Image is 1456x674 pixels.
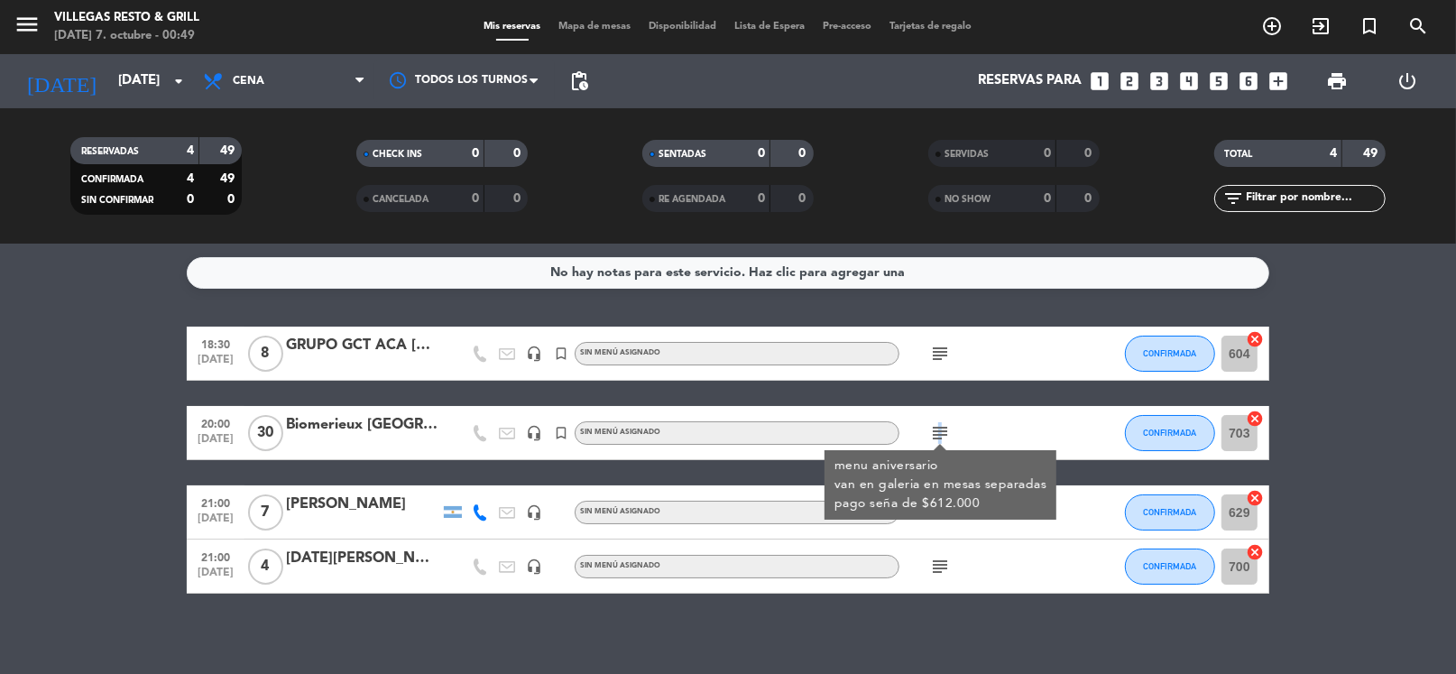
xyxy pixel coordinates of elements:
span: CONFIRMADA [81,175,143,184]
button: CONFIRMADA [1125,494,1215,531]
strong: 0 [513,147,524,160]
strong: 49 [1363,147,1381,160]
span: Sin menú asignado [580,562,660,569]
i: headset_mic [526,346,542,362]
div: [DATE] 7. octubre - 00:49 [54,27,199,45]
i: add_box [1267,69,1290,93]
strong: 0 [227,193,238,206]
strong: 0 [1044,147,1051,160]
span: RE AGENDADA [659,195,725,204]
div: GRUPO GCT ACA [DATE] [286,334,439,357]
i: power_settings_new [1396,70,1418,92]
div: Biomerieux [GEOGRAPHIC_DATA] [286,413,439,437]
span: TOTAL [1225,150,1253,159]
span: pending_actions [568,70,590,92]
i: headset_mic [526,425,542,441]
span: Sin menú asignado [580,349,660,356]
strong: 0 [758,147,765,160]
i: exit_to_app [1310,15,1332,37]
span: [DATE] [193,433,238,454]
strong: 4 [187,144,194,157]
i: subject [929,556,951,577]
span: [DATE] [193,512,238,533]
strong: 0 [187,193,194,206]
strong: 0 [1084,192,1095,205]
i: looks_5 [1207,69,1230,93]
div: LOG OUT [1373,54,1443,108]
i: looks_3 [1147,69,1171,93]
i: turned_in_not [1359,15,1380,37]
span: Tarjetas de regalo [881,22,981,32]
span: 20:00 [193,412,238,433]
span: 21:00 [193,492,238,512]
strong: 0 [798,192,809,205]
i: cancel [1246,410,1264,428]
span: Reservas para [978,73,1082,89]
i: headset_mic [526,559,542,575]
strong: 4 [1330,147,1337,160]
div: [PERSON_NAME] [286,493,439,516]
strong: 49 [220,172,238,185]
strong: 0 [758,192,765,205]
i: cancel [1246,330,1264,348]
i: looks_one [1088,69,1111,93]
span: Cena [233,75,264,88]
i: looks_6 [1237,69,1260,93]
strong: 0 [1084,147,1095,160]
span: 18:30 [193,333,238,354]
i: cancel [1246,489,1264,507]
i: menu [14,11,41,38]
span: Sin menú asignado [580,429,660,436]
div: No hay notas para este servicio. Haz clic para agregar una [551,263,906,283]
span: Mapa de mesas [550,22,640,32]
span: CANCELADA [373,195,429,204]
button: menu [14,11,41,44]
i: [DATE] [14,61,109,101]
span: [DATE] [193,354,238,374]
button: CONFIRMADA [1125,549,1215,585]
span: 8 [248,336,283,372]
i: add_circle_outline [1261,15,1283,37]
span: SIN CONFIRMAR [81,196,153,205]
strong: 0 [513,192,524,205]
strong: 4 [187,172,194,185]
i: cancel [1246,543,1264,561]
span: Sin menú asignado [580,508,660,515]
i: search [1407,15,1429,37]
span: Lista de Espera [726,22,815,32]
span: CONFIRMADA [1144,561,1197,571]
span: [DATE] [193,567,238,587]
strong: 0 [1044,192,1051,205]
span: RESERVADAS [81,147,139,156]
i: subject [929,343,951,365]
button: CONFIRMADA [1125,415,1215,451]
button: CONFIRMADA [1125,336,1215,372]
span: 21:00 [193,546,238,567]
i: turned_in_not [553,346,569,362]
i: headset_mic [526,504,542,521]
span: NO SHOW [945,195,991,204]
span: 7 [248,494,283,531]
strong: 0 [472,147,479,160]
strong: 49 [220,144,238,157]
span: 30 [248,415,283,451]
strong: 0 [798,147,809,160]
span: CONFIRMADA [1144,428,1197,438]
input: Filtrar por nombre... [1245,189,1385,208]
span: SENTADAS [659,150,706,159]
div: Villegas Resto & Grill [54,9,199,27]
span: 4 [248,549,283,585]
i: looks_4 [1177,69,1201,93]
span: print [1327,70,1349,92]
i: turned_in_not [553,425,569,441]
span: Disponibilidad [640,22,726,32]
i: subject [929,422,951,444]
span: CONFIRMADA [1144,348,1197,358]
i: arrow_drop_down [168,70,189,92]
i: filter_list [1223,188,1245,209]
div: [DATE][PERSON_NAME] [286,547,439,570]
span: CONFIRMADA [1144,507,1197,517]
strong: 0 [472,192,479,205]
span: SERVIDAS [945,150,989,159]
span: Pre-acceso [815,22,881,32]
